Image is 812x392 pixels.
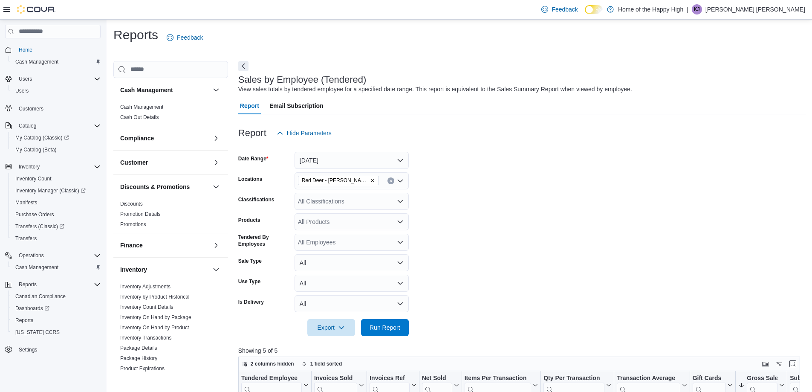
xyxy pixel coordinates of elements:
[12,327,63,337] a: [US_STATE] CCRS
[120,114,159,120] a: Cash Out Details
[120,183,209,191] button: Discounts & Promotions
[12,186,101,196] span: Inventory Manager (Classic)
[397,177,404,184] button: Open list of options
[238,75,367,85] h3: Sales by Employee (Tendered)
[15,162,43,172] button: Inventory
[120,86,209,94] button: Cash Management
[387,177,394,184] button: Clear input
[12,303,53,314] a: Dashboards
[15,199,37,206] span: Manifests
[15,279,40,290] button: Reports
[19,346,37,353] span: Settings
[113,102,228,126] div: Cash Management
[9,132,104,144] a: My Catalog (Classic)
[618,4,683,15] p: Home of the Happy High
[15,74,101,84] span: Users
[12,291,101,302] span: Canadian Compliance
[120,304,173,311] span: Inventory Count Details
[113,199,228,233] div: Discounts & Promotions
[12,133,101,143] span: My Catalog (Classic)
[2,279,104,290] button: Reports
[120,114,159,121] span: Cash Out Details
[2,102,104,114] button: Customers
[585,5,603,14] input: Dark Mode
[12,86,32,96] a: Users
[211,182,221,192] button: Discounts & Promotions
[17,5,55,14] img: Cova
[120,158,209,167] button: Customer
[692,375,726,383] div: Gift Cards
[9,232,104,244] button: Transfers
[298,359,346,369] button: 1 field sorted
[12,315,101,325] span: Reports
[120,284,170,290] a: Inventory Adjustments
[747,375,777,383] div: Gross Sales
[238,234,291,247] label: Tendered By Employees
[12,145,101,155] span: My Catalog (Beta)
[12,57,101,67] span: Cash Management
[12,86,101,96] span: Users
[211,264,221,275] button: Inventory
[120,221,146,227] a: Promotions
[397,198,404,205] button: Open list of options
[238,196,275,203] label: Classifications
[211,157,221,168] button: Customer
[9,221,104,232] a: Transfers (Classic)
[19,252,44,259] span: Operations
[120,241,209,250] button: Finance
[295,275,409,292] button: All
[705,4,805,15] p: [PERSON_NAME] [PERSON_NAME]
[295,295,409,312] button: All
[120,335,172,341] a: Inventory Transactions
[312,319,350,336] span: Export
[422,375,452,383] div: Net Sold
[12,233,40,244] a: Transfers
[788,359,798,369] button: Enter fullscreen
[15,146,57,153] span: My Catalog (Beta)
[120,294,190,300] a: Inventory by Product Historical
[2,44,104,56] button: Home
[9,302,104,314] a: Dashboards
[120,334,172,341] span: Inventory Transactions
[120,293,190,300] span: Inventory by Product Historical
[15,58,58,65] span: Cash Management
[15,211,54,218] span: Purchase Orders
[15,175,52,182] span: Inventory Count
[251,360,294,367] span: 2 columns hidden
[12,174,101,184] span: Inventory Count
[12,174,55,184] a: Inventory Count
[9,197,104,209] button: Manifests
[15,223,64,230] span: Transfers (Classic)
[15,104,47,114] a: Customers
[163,29,206,46] a: Feedback
[15,45,36,55] a: Home
[273,125,335,142] button: Hide Parameters
[239,359,298,369] button: 2 columns hidden
[120,314,191,321] span: Inventory On Hand by Package
[120,134,154,142] h3: Compliance
[238,61,249,71] button: Next
[12,209,58,220] a: Purchase Orders
[760,359,771,369] button: Keyboard shortcuts
[120,201,143,207] a: Discounts
[120,134,209,142] button: Compliance
[238,346,806,355] p: Showing 5 of 5
[19,46,32,53] span: Home
[307,319,355,336] button: Export
[113,26,158,44] h1: Reports
[211,133,221,143] button: Compliance
[19,281,37,288] span: Reports
[310,360,342,367] span: 1 field sorted
[370,178,375,183] button: Remove Red Deer - Bower Place - Fire & Flower from selection in this group
[120,345,157,351] span: Package Details
[120,314,191,320] a: Inventory On Hand by Package
[238,299,264,305] label: Is Delivery
[12,197,40,208] a: Manifests
[120,221,146,228] span: Promotions
[238,278,260,285] label: Use Type
[19,105,43,112] span: Customers
[240,97,259,114] span: Report
[552,5,578,14] span: Feedback
[15,87,29,94] span: Users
